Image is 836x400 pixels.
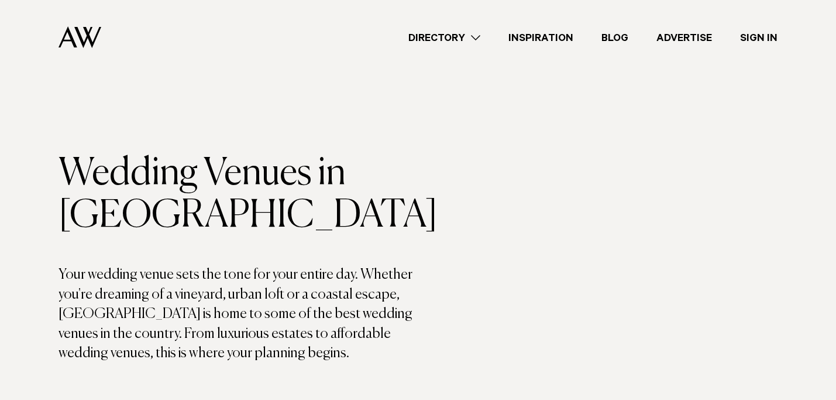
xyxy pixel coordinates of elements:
[59,265,418,364] p: Your wedding venue sets the tone for your entire day. Whether you're dreaming of a vineyard, urba...
[642,30,726,46] a: Advertise
[726,30,792,46] a: Sign In
[587,30,642,46] a: Blog
[59,153,418,237] h1: Wedding Venues in [GEOGRAPHIC_DATA]
[494,30,587,46] a: Inspiration
[59,26,101,48] img: Auckland Weddings Logo
[394,30,494,46] a: Directory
